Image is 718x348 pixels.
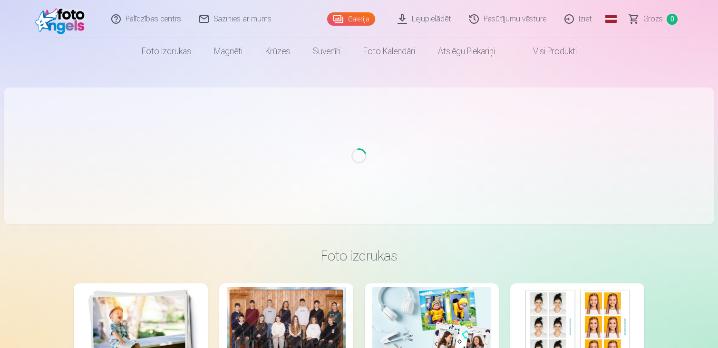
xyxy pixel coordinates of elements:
h3: Foto izdrukas [81,247,637,264]
a: Visi produkti [506,38,588,65]
a: Suvenīri [301,38,352,65]
span: 0 [667,14,678,25]
a: Foto kalendāri [352,38,427,65]
a: Foto izdrukas [130,38,203,65]
a: Atslēgu piekariņi [427,38,506,65]
a: Magnēti [203,38,254,65]
a: Galerija [327,12,375,26]
a: Krūzes [254,38,301,65]
span: Grozs [643,13,663,25]
img: /fa1 [35,4,89,34]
